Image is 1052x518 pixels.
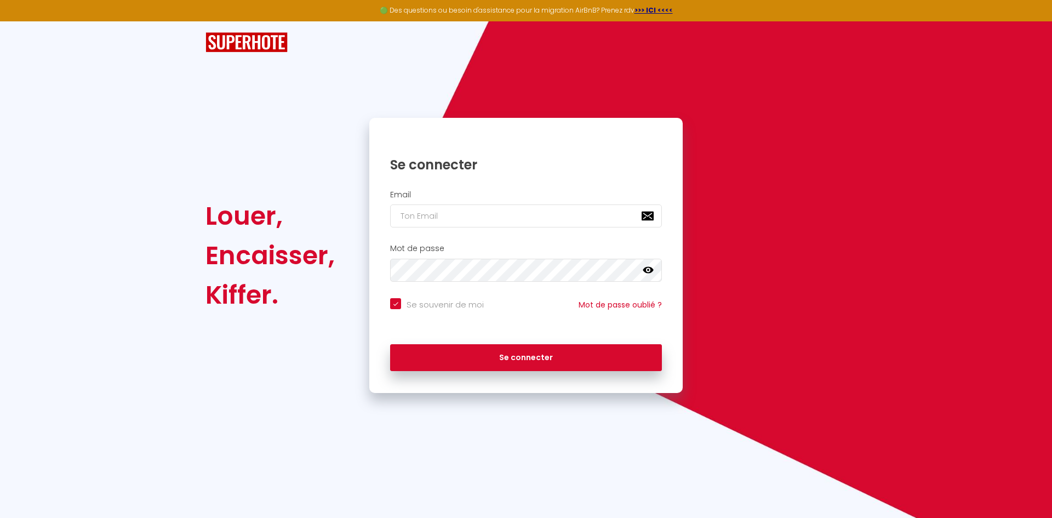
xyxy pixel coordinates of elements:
[390,156,662,173] h1: Se connecter
[390,244,662,253] h2: Mot de passe
[390,204,662,227] input: Ton Email
[205,275,335,315] div: Kiffer.
[205,236,335,275] div: Encaisser,
[205,196,335,236] div: Louer,
[205,32,288,53] img: SuperHote logo
[579,299,662,310] a: Mot de passe oublié ?
[390,344,662,372] button: Se connecter
[390,190,662,200] h2: Email
[634,5,673,15] a: >>> ICI <<<<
